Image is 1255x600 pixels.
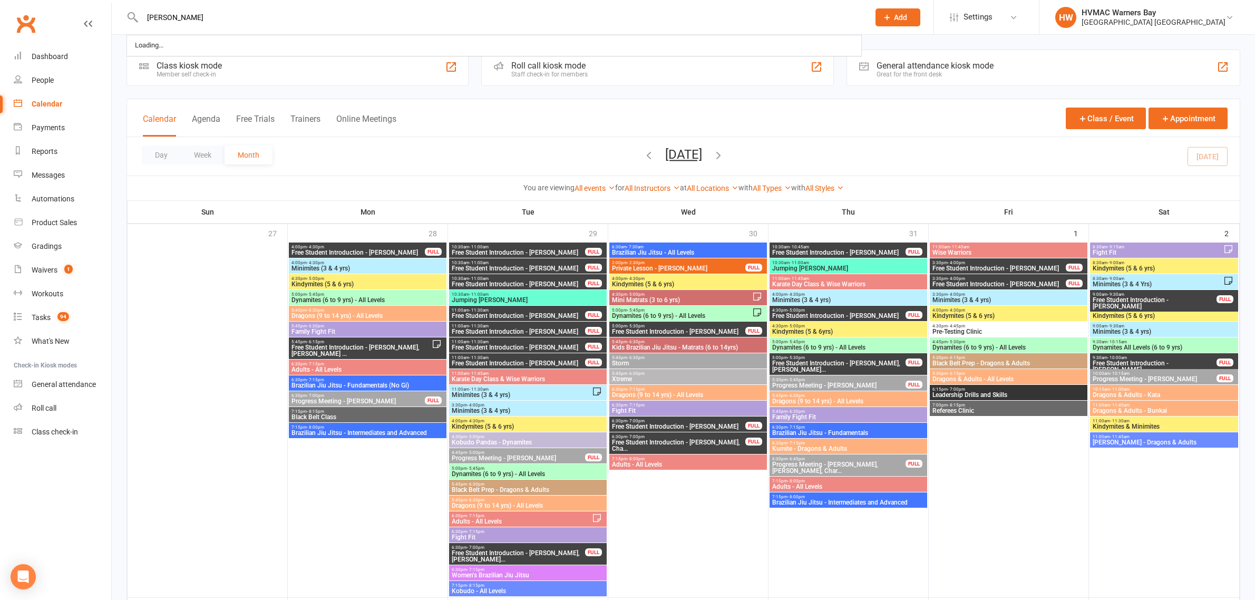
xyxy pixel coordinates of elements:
[132,38,167,53] div: Loading...
[787,355,805,360] span: - 5:30pm
[1107,292,1124,297] span: - 9:30am
[511,71,588,78] div: Staff check-in for members
[772,292,925,297] span: 4:00pm
[627,403,645,408] span: - 7:15pm
[14,187,111,211] a: Automations
[772,344,925,351] span: Dynamites (6 to 9 yrs) - All Levels
[932,292,1085,297] span: 3:30pm
[932,371,1085,376] span: 5:30pm
[1107,340,1127,344] span: - 10:15am
[948,276,965,281] span: - 4:00pm
[1092,344,1235,351] span: Dynamites All Levels (6 to 9 yrs)
[611,403,765,408] span: 6:30pm
[1217,359,1233,366] div: FULL
[1092,260,1235,265] span: 8:30am
[791,183,805,192] strong: with
[787,393,805,398] span: - 6:30pm
[1110,387,1130,392] span: - 11:00am
[32,313,51,322] div: Tasks
[611,245,765,249] span: 6:30am
[236,114,275,137] button: Free Trials
[469,276,489,281] span: - 11:00am
[909,224,928,241] div: 31
[291,297,444,303] span: Dynamites (6 to 9 yrs) - All Levels
[611,376,765,382] span: Xtreme
[291,276,444,281] span: 4:30pm
[451,324,586,328] span: 11:00am
[451,408,605,414] span: Minimites (3 & 4 yrs)
[611,328,746,335] span: Free Student Introduction - [PERSON_NAME]
[950,245,969,249] span: - 11:45am
[1107,245,1124,249] span: - 9:15am
[687,184,738,192] a: All Locations
[611,276,765,281] span: 4:00pm
[32,242,62,250] div: Gradings
[469,308,489,313] span: - 11:30am
[772,260,925,265] span: 10:30am
[1107,324,1124,328] span: - 9:30am
[1092,376,1217,382] span: Progress Meeting - [PERSON_NAME]
[877,71,994,78] div: Great for the front desk
[1092,276,1223,281] span: 8:30am
[451,249,586,256] span: Free Student Introduction - [PERSON_NAME]
[291,362,444,366] span: 6:30pm
[451,360,586,366] span: Free Student Introduction - [PERSON_NAME]
[291,308,444,313] span: 5:45pm
[451,297,605,303] span: Jumping [PERSON_NAME]
[139,10,862,25] input: Search...
[14,396,111,420] a: Roll call
[932,355,1085,360] span: 5:30pm
[1107,355,1127,360] span: - 10:00am
[932,276,1066,281] span: 3:30pm
[451,265,586,272] span: Free Student Introduction - [PERSON_NAME]
[627,308,645,313] span: - 5:45pm
[627,340,645,344] span: - 6:30pm
[1092,355,1217,360] span: 9:30am
[749,224,768,241] div: 30
[291,328,444,335] span: Family Fight Fit
[128,201,288,223] th: Sun
[932,297,1085,303] span: Minimites (3 & 4 yrs)
[1074,224,1088,241] div: 1
[469,371,489,376] span: - 11:45am
[157,61,222,71] div: Class kiosk mode
[932,392,1085,398] span: Leadership Drills and Skills
[625,184,680,192] a: All Instructors
[14,420,111,444] a: Class kiosk mode
[32,76,54,84] div: People
[1092,245,1223,249] span: 8:30am
[772,308,906,313] span: 4:30pm
[291,281,444,287] span: Kindymites (5 & 6 yrs)
[181,146,225,164] button: Week
[772,328,925,335] span: Kindymites (5 & 6yrs)
[1217,374,1233,382] div: FULL
[948,371,965,376] span: - 6:15pm
[772,245,906,249] span: 10:30am
[451,313,586,319] span: Free Student Introduction - [PERSON_NAME]
[1066,108,1146,129] button: Class / Event
[1107,276,1124,281] span: - 9:00am
[13,11,39,37] a: Clubworx
[585,279,602,287] div: FULL
[32,337,70,345] div: What's New
[745,264,762,272] div: FULL
[225,146,273,164] button: Month
[772,265,925,272] span: Jumping [PERSON_NAME]
[14,373,111,396] a: General attendance kiosk mode
[307,260,324,265] span: - 4:30pm
[307,393,324,398] span: - 7:00pm
[787,292,805,297] span: - 4:30pm
[1092,249,1223,256] span: Fight Fit
[469,324,489,328] span: - 11:30am
[451,292,605,297] span: 10:30am
[307,409,324,414] span: - 8:15pm
[32,171,65,179] div: Messages
[611,340,765,344] span: 5:45pm
[680,183,687,192] strong: at
[291,366,444,373] span: Adults - All Levels
[1092,313,1235,319] span: Kindymites (5 & 6 yrs)
[14,211,111,235] a: Product Sales
[14,69,111,92] a: People
[1149,108,1228,129] button: Appointment
[615,183,625,192] strong: for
